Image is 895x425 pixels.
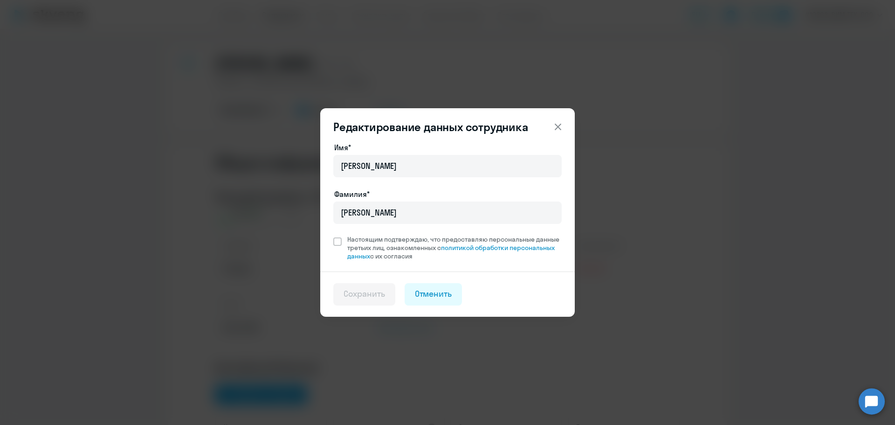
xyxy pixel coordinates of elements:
label: Фамилия* [334,188,370,200]
div: Отменить [415,288,452,300]
span: Настоящим подтверждаю, что предоставляю персональные данные третьих лиц, ознакомленных с с их сог... [347,235,562,260]
button: Сохранить [333,283,395,306]
a: политикой обработки персональных данных [347,244,555,260]
button: Отменить [405,283,462,306]
div: Сохранить [344,288,385,300]
header: Редактирование данных сотрудника [320,119,575,134]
